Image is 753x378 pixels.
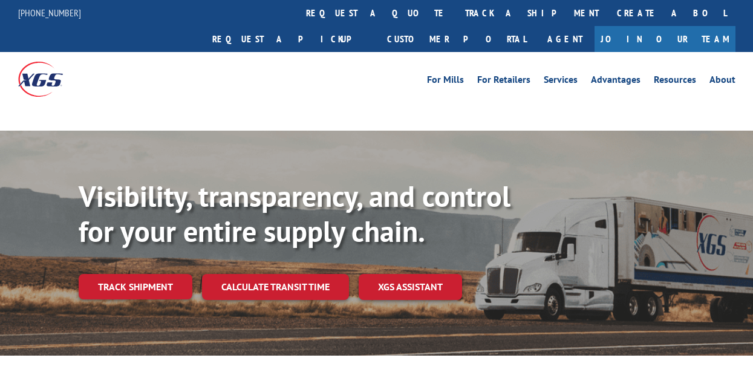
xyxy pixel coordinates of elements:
a: XGS ASSISTANT [359,274,462,300]
a: Request a pickup [203,26,378,52]
a: Track shipment [79,274,192,299]
a: Join Our Team [595,26,735,52]
a: Customer Portal [378,26,535,52]
a: [PHONE_NUMBER] [18,7,81,19]
a: For Retailers [477,75,530,88]
a: Resources [654,75,696,88]
a: Advantages [591,75,641,88]
a: Calculate transit time [202,274,349,300]
a: For Mills [427,75,464,88]
a: Agent [535,26,595,52]
a: About [709,75,735,88]
a: Services [544,75,578,88]
b: Visibility, transparency, and control for your entire supply chain. [79,177,510,250]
